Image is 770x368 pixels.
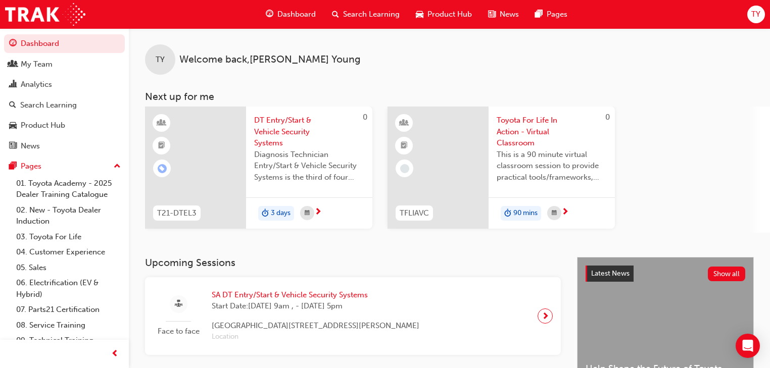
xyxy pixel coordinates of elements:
[21,120,65,131] div: Product Hub
[9,121,17,130] span: car-icon
[175,298,182,310] span: sessionType_FACE_TO_FACE-icon
[12,260,125,276] a: 05. Sales
[4,34,125,53] a: Dashboard
[605,113,610,122] span: 0
[400,164,409,173] span: learningRecordVerb_NONE-icon
[401,139,408,152] span: booktick-icon
[9,60,17,69] span: people-icon
[504,207,511,220] span: duration-icon
[21,59,53,70] div: My Team
[266,8,273,21] span: guage-icon
[145,107,372,229] a: 0T21-DTEL3DT Entry/Start & Vehicle Security SystemsDiagnosis Technician Entry/Start & Vehicle Sec...
[158,117,165,130] span: learningResourceType_INSTRUCTOR_LED-icon
[153,326,204,337] span: Face to face
[153,285,553,347] a: Face to faceSA DT Entry/Start & Vehicle Security SystemsStart Date:[DATE] 9am , - [DATE] 5pm[GEOG...
[9,101,16,110] span: search-icon
[4,157,125,176] button: Pages
[751,9,760,20] span: TY
[20,99,77,111] div: Search Learning
[363,113,367,122] span: 0
[408,4,480,25] a: car-iconProduct Hub
[179,54,361,66] span: Welcome back , [PERSON_NAME] Young
[12,333,125,348] a: 09. Technical Training
[129,91,770,102] h3: Next up for me
[12,229,125,245] a: 03. Toyota For Life
[547,9,567,20] span: Pages
[111,348,119,360] span: prev-icon
[254,115,364,149] span: DT Entry/Start & Vehicle Security Systems
[400,207,429,219] span: TFLIAVC
[156,54,165,66] span: TY
[708,267,746,281] button: Show all
[324,4,408,25] a: search-iconSearch Learning
[12,302,125,318] a: 07. Parts21 Certification
[343,9,400,20] span: Search Learning
[114,160,121,173] span: up-icon
[12,244,125,260] a: 04. Customer Experience
[500,9,519,20] span: News
[513,207,538,219] span: 90 mins
[552,207,557,220] span: calendar-icon
[401,117,408,130] span: learningResourceType_INSTRUCTOR_LED-icon
[12,275,125,302] a: 06. Electrification (EV & Hybrid)
[561,208,569,217] span: next-icon
[9,80,17,89] span: chart-icon
[12,318,125,333] a: 08. Service Training
[497,149,607,183] span: This is a 90 minute virtual classroom session to provide practical tools/frameworks, behaviours a...
[21,140,40,152] div: News
[332,8,339,21] span: search-icon
[388,107,615,229] a: 0TFLIAVCToyota For Life In Action - Virtual ClassroomThis is a 90 minute virtual classroom sessio...
[4,96,125,115] a: Search Learning
[527,4,575,25] a: pages-iconPages
[258,4,324,25] a: guage-iconDashboard
[4,75,125,94] a: Analytics
[262,207,269,220] span: duration-icon
[9,162,17,171] span: pages-icon
[488,8,496,21] span: news-icon
[12,176,125,202] a: 01. Toyota Academy - 2025 Dealer Training Catalogue
[535,8,543,21] span: pages-icon
[254,149,364,183] span: Diagnosis Technician Entry/Start & Vehicle Security Systems is the third of four Electrical modul...
[305,207,310,220] span: calendar-icon
[5,3,85,26] img: Trak
[497,115,607,149] span: Toyota For Life In Action - Virtual Classroom
[277,9,316,20] span: Dashboard
[586,266,745,282] a: Latest NewsShow all
[9,142,17,151] span: news-icon
[145,257,561,269] h3: Upcoming Sessions
[212,320,419,332] span: [GEOGRAPHIC_DATA][STREET_ADDRESS][PERSON_NAME]
[212,331,419,343] span: Location
[158,164,167,173] span: learningRecordVerb_ENROLL-icon
[4,32,125,157] button: DashboardMy TeamAnalyticsSearch LearningProduct HubNews
[314,208,322,217] span: next-icon
[212,300,419,312] span: Start Date: [DATE] 9am , - [DATE] 5pm
[542,309,549,323] span: next-icon
[427,9,472,20] span: Product Hub
[157,207,197,219] span: T21-DTEL3
[4,116,125,135] a: Product Hub
[747,6,765,23] button: TY
[21,79,52,90] div: Analytics
[158,139,165,152] span: booktick-icon
[9,39,17,48] span: guage-icon
[736,334,760,358] div: Open Intercom Messenger
[12,202,125,229] a: 02. New - Toyota Dealer Induction
[212,289,419,301] span: SA DT Entry/Start & Vehicle Security Systems
[591,269,630,278] span: Latest News
[416,8,423,21] span: car-icon
[271,207,291,219] span: 3 days
[21,161,41,172] div: Pages
[480,4,527,25] a: news-iconNews
[4,137,125,155] a: News
[4,55,125,74] a: My Team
